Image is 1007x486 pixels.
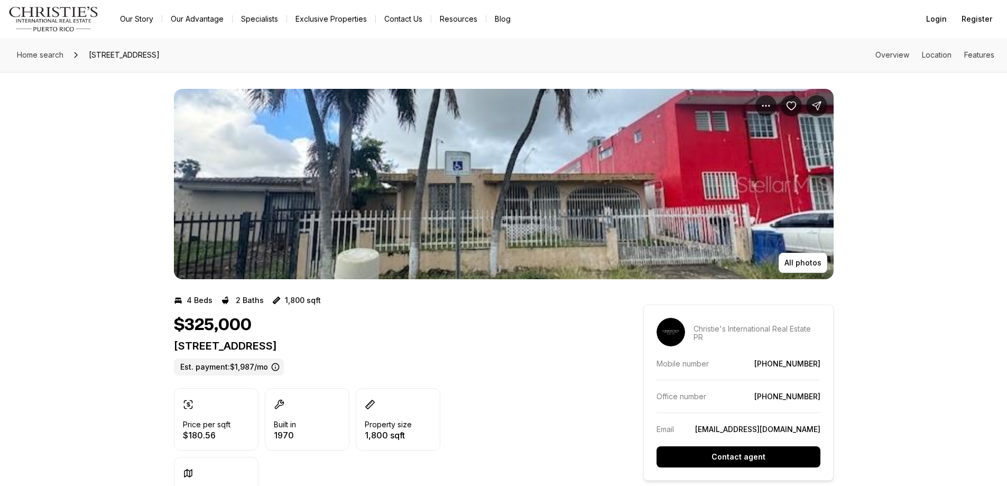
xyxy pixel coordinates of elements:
[183,431,230,439] p: $180.56
[657,392,706,401] p: Office number
[274,431,296,439] p: 1970
[365,431,412,439] p: 1,800 sqft
[955,8,999,30] button: Register
[431,12,486,26] a: Resources
[174,89,834,279] button: View image gallery
[926,15,947,23] span: Login
[236,296,264,305] p: 2 Baths
[875,51,994,59] nav: Page section menu
[784,259,821,267] p: All photos
[755,95,777,116] button: Property options
[657,425,674,434] p: Email
[781,95,802,116] button: Save Property: 64 SIERRA BAYAMON
[365,420,412,429] p: Property size
[85,47,164,63] span: [STREET_ADDRESS]
[233,12,287,26] a: Specialists
[694,325,820,342] p: Christie's International Real Estate PR
[806,95,827,116] button: Share Property: 64 SIERRA BAYAMON
[187,296,213,305] p: 4 Beds
[8,6,99,32] img: logo
[657,446,820,467] button: Contact agent
[962,15,992,23] span: Register
[920,8,953,30] button: Login
[486,12,519,26] a: Blog
[376,12,431,26] button: Contact Us
[112,12,162,26] a: Our Story
[17,50,63,59] span: Home search
[754,359,820,368] a: [PHONE_NUMBER]
[174,315,252,335] h1: $325,000
[779,253,827,273] button: All photos
[695,425,820,434] a: [EMAIL_ADDRESS][DOMAIN_NAME]
[287,12,375,26] a: Exclusive Properties
[183,420,230,429] p: Price per sqft
[174,340,605,352] p: [STREET_ADDRESS]
[712,453,765,461] p: Contact agent
[174,89,834,279] li: 1 of 1
[657,359,709,368] p: Mobile number
[875,50,909,59] a: Skip to: Overview
[285,296,321,305] p: 1,800 sqft
[964,50,994,59] a: Skip to: Features
[922,50,951,59] a: Skip to: Location
[13,47,68,63] a: Home search
[174,359,284,375] label: Est. payment: $1,987/mo
[754,392,820,401] a: [PHONE_NUMBER]
[274,420,296,429] p: Built in
[162,12,232,26] a: Our Advantage
[174,89,834,279] div: Listing Photos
